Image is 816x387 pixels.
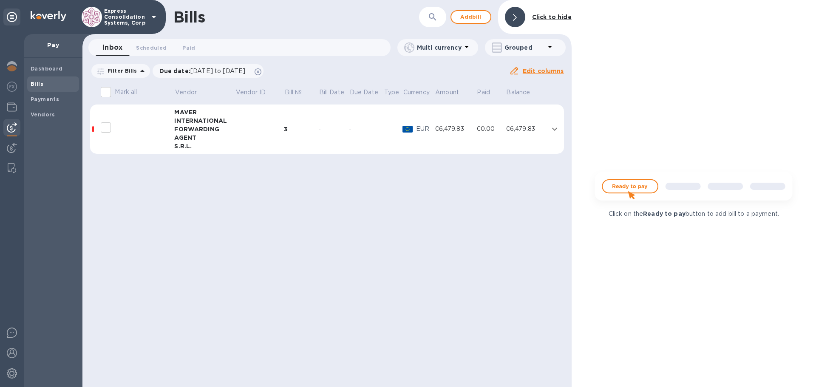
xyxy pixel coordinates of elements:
[435,124,476,133] div: €6,479.83
[435,88,459,97] p: Amount
[403,88,430,97] p: Currency
[643,210,686,217] b: Ready to pay
[506,124,547,133] div: €6,479.83
[350,88,378,97] p: Due Date
[31,11,66,21] img: Logo
[416,124,434,133] p: EUR
[504,43,545,52] p: Grouped
[532,14,572,20] b: Click to hide
[174,142,235,150] div: S.R.L.
[31,111,55,118] b: Vendors
[476,124,506,133] div: €0.00
[174,116,235,125] div: INTERNATIONAL
[349,124,383,133] div: -
[31,65,63,72] b: Dashboard
[506,88,541,97] span: Balance
[3,8,20,25] div: Unpin categories
[285,88,302,97] p: Bill №
[236,88,277,97] span: Vendor ID
[159,67,250,75] p: Due date :
[31,96,59,102] b: Payments
[523,68,564,74] u: Edit columns
[236,88,266,97] p: Vendor ID
[174,133,235,142] div: AGENT
[173,8,205,26] h1: Bills
[104,67,137,74] p: Filter Bills
[435,88,470,97] span: Amount
[548,123,561,136] button: expand row
[384,88,399,97] p: Type
[477,88,490,97] p: Paid
[450,10,491,24] button: Addbill
[104,8,147,26] p: Express Consolidation Systems, Corp
[182,43,195,52] span: Paid
[31,81,43,87] b: Bills
[319,88,344,97] p: Bill Date
[284,125,318,133] div: 3
[102,42,122,54] span: Inbox
[7,82,17,92] img: Foreign exchange
[136,43,167,52] span: Scheduled
[153,64,264,78] div: Due date:[DATE] to [DATE]
[506,88,530,97] p: Balance
[175,88,208,97] span: Vendor
[31,41,76,49] p: Pay
[7,102,17,112] img: Wallets
[175,88,197,97] p: Vendor
[115,88,137,96] p: Mark all
[285,88,313,97] span: Bill №
[318,124,349,133] div: -
[190,68,245,74] span: [DATE] to [DATE]
[458,12,484,22] span: Add bill
[588,209,799,218] p: Click on the button to add bill to a payment.
[477,88,501,97] span: Paid
[174,125,235,133] div: FORWARDING
[417,43,462,52] p: Multi currency
[174,108,235,116] div: MAVER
